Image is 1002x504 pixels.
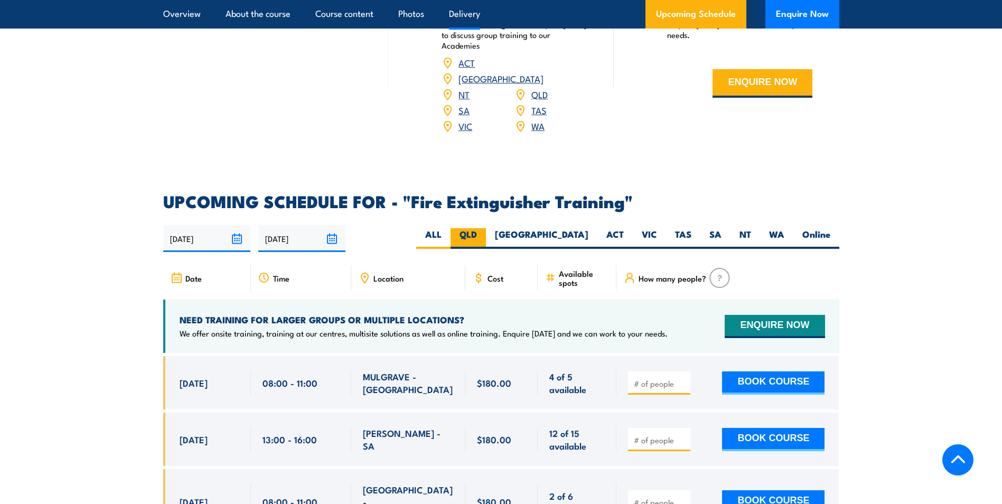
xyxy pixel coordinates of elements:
[373,274,404,283] span: Location
[180,314,668,325] h4: NEED TRAINING FOR LARGER GROUPS OR MULTIPLE LOCATIONS?
[163,193,839,208] h2: UPCOMING SCHEDULE FOR - "Fire Extinguisher Training"
[180,328,668,339] p: We offer onsite training, training at our centres, multisite solutions as well as online training...
[597,228,633,249] label: ACT
[458,119,472,132] a: VIC
[363,370,454,395] span: MULGRAVE - [GEOGRAPHIC_DATA]
[634,435,687,445] input: # of people
[700,228,731,249] label: SA
[477,433,511,445] span: $180.00
[713,69,812,98] button: ENQUIRE NOW
[488,274,503,283] span: Cost
[163,225,250,252] input: From date
[477,377,511,389] span: $180.00
[416,228,451,249] label: ALL
[458,56,475,69] a: ACT
[667,19,813,40] p: Enquire [DATE] and we can work to your needs.
[273,274,289,283] span: Time
[531,88,548,100] a: QLD
[634,378,687,389] input: # of people
[458,88,470,100] a: NT
[185,274,202,283] span: Date
[722,428,825,451] button: BOOK COURSE
[263,433,317,445] span: 13:00 - 16:00
[793,228,839,249] label: Online
[258,225,345,252] input: To date
[486,228,597,249] label: [GEOGRAPHIC_DATA]
[549,427,605,452] span: 12 of 15 available
[263,377,317,389] span: 08:00 - 11:00
[458,104,470,116] a: SA
[442,19,587,51] p: Book your training now or enquire [DATE] to discuss group training to our Academies
[722,371,825,395] button: BOOK COURSE
[633,228,666,249] label: VIC
[549,370,605,395] span: 4 of 5 available
[760,228,793,249] label: WA
[458,72,544,85] a: [GEOGRAPHIC_DATA]
[725,315,825,338] button: ENQUIRE NOW
[531,104,547,116] a: TAS
[451,228,486,249] label: QLD
[531,119,545,132] a: WA
[639,274,706,283] span: How many people?
[180,433,208,445] span: [DATE]
[666,228,700,249] label: TAS
[731,228,760,249] label: NT
[180,377,208,389] span: [DATE]
[363,427,454,452] span: [PERSON_NAME] - SA
[559,269,609,287] span: Available spots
